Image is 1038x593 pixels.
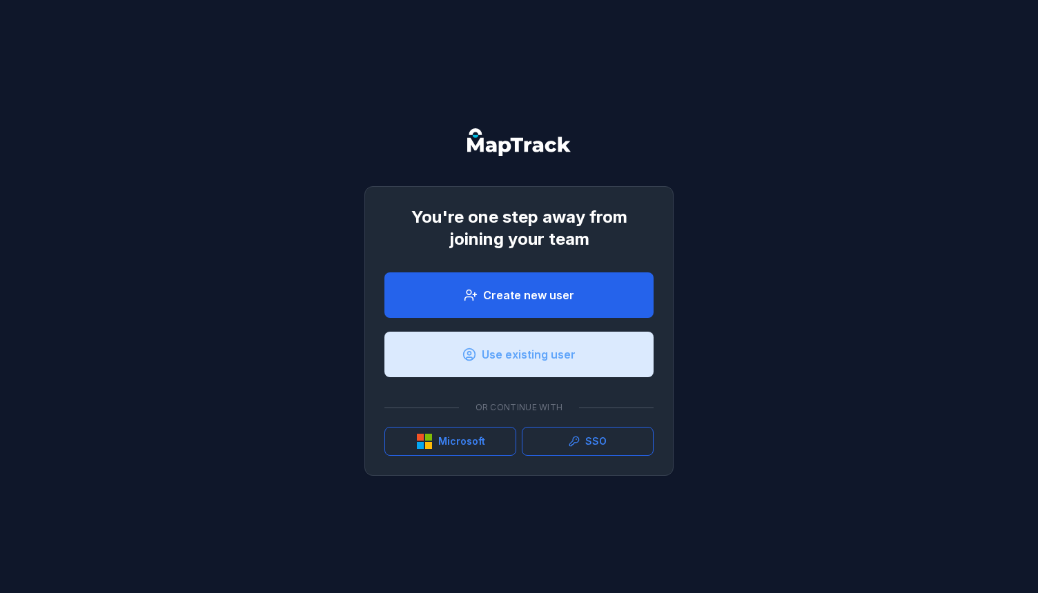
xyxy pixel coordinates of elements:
a: Use existing user [384,332,654,377]
nav: Global [445,128,593,156]
div: Or continue with [384,394,654,421]
h1: You're one step away from joining your team [384,206,654,250]
a: Create new user [384,272,654,318]
button: Microsoft [384,427,516,456]
a: SSO [522,427,654,456]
